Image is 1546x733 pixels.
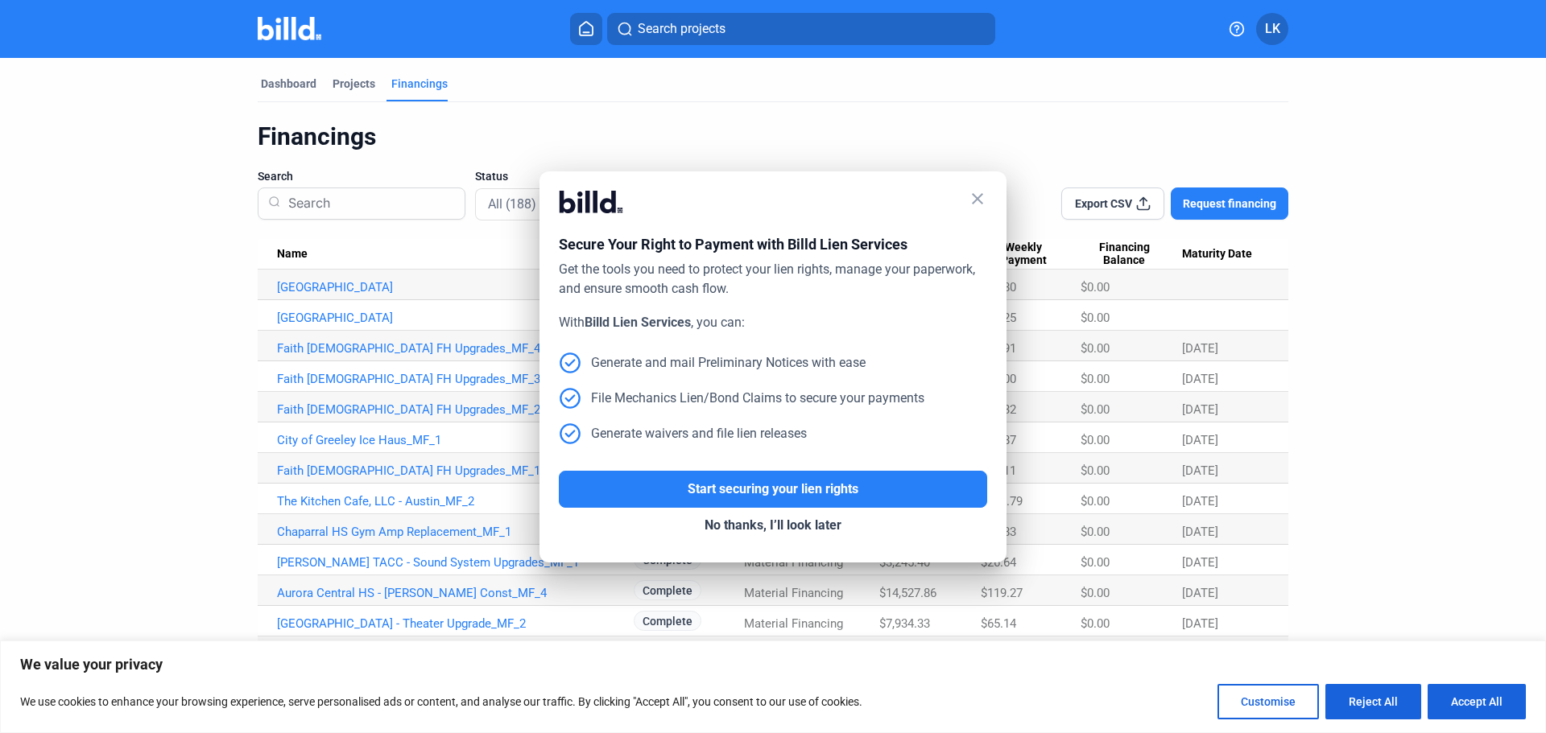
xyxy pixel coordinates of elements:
div: Generate and mail Preliminary Notices with ease [559,352,866,374]
span: $0.00 [1081,311,1110,325]
span: Material Financing [744,555,843,570]
a: [PERSON_NAME] TACC - Sound System Upgrades_MF_1 [277,555,634,570]
span: $0.00 [1081,280,1110,294]
p: We use cookies to enhance your browsing experience, serve personalised ads or content, and analys... [20,692,862,711]
mat-icon: close [968,189,987,208]
a: City of Greeley Ice Haus_MF_1 [277,433,634,447]
span: [DATE] [1182,402,1218,417]
a: Faith [DEMOGRAPHIC_DATA] FH Upgrades_MF_4 [277,341,634,356]
span: [DATE] [1182,433,1218,447]
span: [DATE] [1182,463,1218,478]
span: Request financing [1183,196,1276,212]
span: $0.00 [1081,525,1110,539]
button: Reject All [1325,684,1421,719]
span: $26.64 [981,555,1016,570]
span: [DATE] [1182,555,1218,570]
div: Financings [258,121,1288,152]
span: $0.00 [1081,555,1110,570]
span: Export CSV [1075,196,1132,212]
span: [DATE] [1182,525,1218,539]
span: $0.00 [1081,586,1110,600]
span: $3,245.40 [879,555,930,570]
span: [DATE] [1182,341,1218,356]
strong: Billd Lien Services [585,315,691,330]
button: Customise [1217,684,1319,719]
span: Maturity Date [1182,247,1252,261]
span: $0.00 [1081,433,1110,447]
a: The Kitchen Cafe, LLC - Austin_MF_2 [277,494,634,509]
div: Dashboard [261,76,316,92]
span: $14,527.86 [879,586,936,600]
span: $0.00 [1081,494,1110,509]
span: [DATE] [1182,372,1218,386]
div: Financings [391,76,448,92]
a: Faith [DEMOGRAPHIC_DATA] FH Upgrades_MF_3 [277,372,634,386]
div: File Mechanics Lien/Bond Claims to secure your payments [559,387,924,410]
span: Product [692,168,733,184]
div: Get the tools you need to protect your lien rights, manage your paperwork, and ensure smooth cash... [559,260,987,299]
span: LK [1265,19,1280,39]
span: [DATE] [1182,616,1218,631]
a: Aurora Central HS - [PERSON_NAME] Const_MF_4 [277,586,634,600]
span: Search projects [638,19,725,39]
div: With , you can: [559,313,987,332]
a: [GEOGRAPHIC_DATA] [277,311,634,325]
div: Generate waivers and file lien releases [559,422,807,445]
span: Search [258,168,293,184]
div: Projects [333,76,375,92]
span: [DATE] [1182,494,1218,509]
img: Billd Company Logo [258,17,321,40]
p: We value your privacy [20,655,1526,674]
a: [GEOGRAPHIC_DATA] - Theater Upgrade_MF_2 [277,616,634,631]
span: Status [475,168,508,184]
span: Complete [634,580,701,600]
span: $65.14 [981,616,1016,631]
input: Search [282,183,455,224]
span: $0.00 [1081,341,1110,356]
span: Material Financing [744,616,843,631]
mat-select-trigger: All (188) [488,196,536,212]
span: $0.00 [1081,402,1110,417]
a: [GEOGRAPHIC_DATA] [277,280,634,294]
button: Start securing your lien rights [559,471,987,508]
span: [DATE] [1182,586,1218,600]
button: No thanks, I’ll look later [559,508,987,543]
span: $7,934.33 [879,616,930,631]
span: $119.27 [981,586,1023,600]
span: $0.00 [1081,463,1110,478]
button: Accept All [1428,684,1526,719]
div: Secure Your Right to Payment with Billd Lien Services [559,233,987,260]
span: $0.00 [1081,616,1110,631]
a: Chaparral HS Gym Amp Replacement_MF_1 [277,525,634,539]
a: Faith [DEMOGRAPHIC_DATA] FH Upgrades_MF_1 [277,463,634,478]
span: $0.00 [1081,372,1110,386]
span: Complete [634,611,701,631]
span: Financing Balance [1081,241,1168,268]
a: Faith [DEMOGRAPHIC_DATA] FH Upgrades_MF_2 [277,402,634,417]
span: Weekly Payment [981,241,1066,268]
span: Material Financing [744,586,843,600]
span: Name [277,247,308,261]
